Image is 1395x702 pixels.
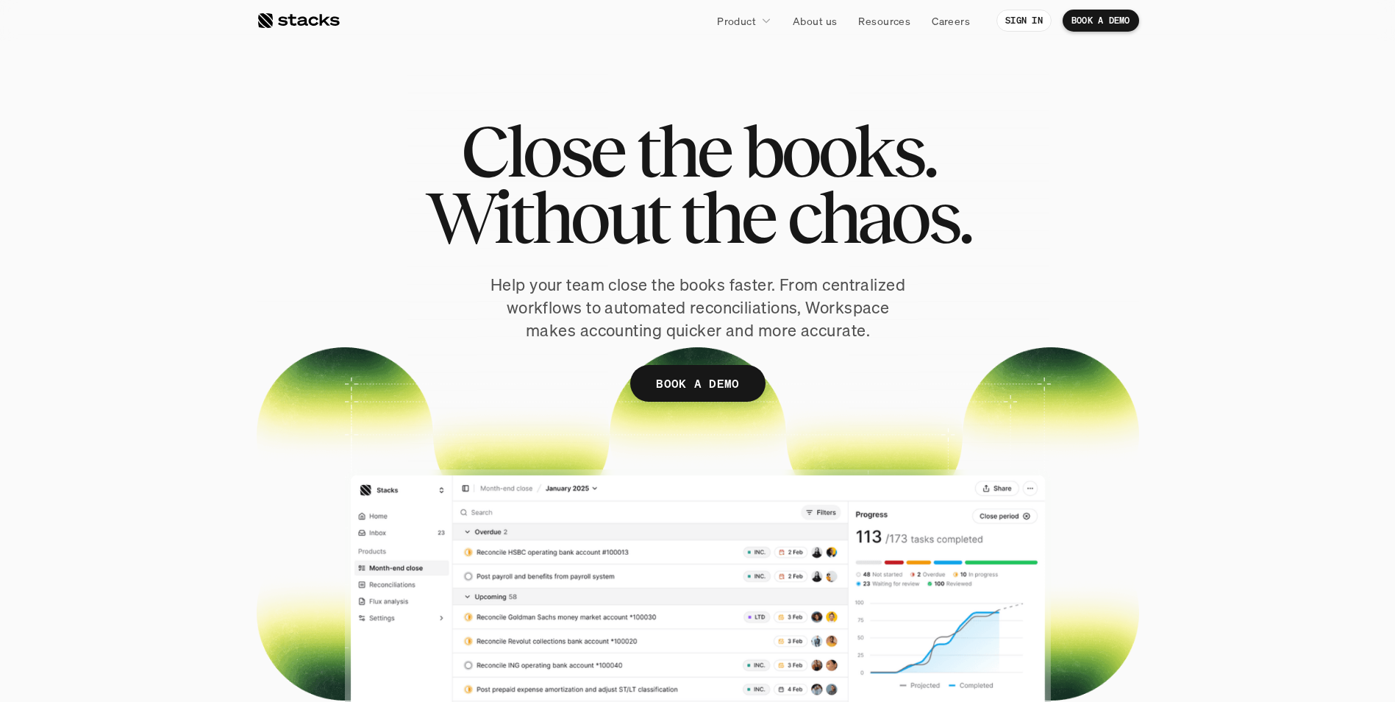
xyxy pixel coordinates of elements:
[742,118,935,184] span: books.
[717,13,756,29] p: Product
[174,280,238,291] a: Privacy Policy
[1063,10,1139,32] a: BOOK A DEMO
[485,274,911,341] p: Help your team close the books faster. From centralized workflows to automated reconciliations, W...
[787,184,971,250] span: chaos.
[793,13,837,29] p: About us
[460,118,623,184] span: Close
[932,13,970,29] p: Careers
[1005,15,1043,26] p: SIGN IN
[680,184,774,250] span: the
[630,365,766,402] a: BOOK A DEMO
[858,13,910,29] p: Resources
[849,7,919,34] a: Resources
[425,184,668,250] span: Without
[635,118,729,184] span: the
[784,7,846,34] a: About us
[923,7,979,34] a: Careers
[996,10,1052,32] a: SIGN IN
[656,373,740,394] p: BOOK A DEMO
[1071,15,1130,26] p: BOOK A DEMO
